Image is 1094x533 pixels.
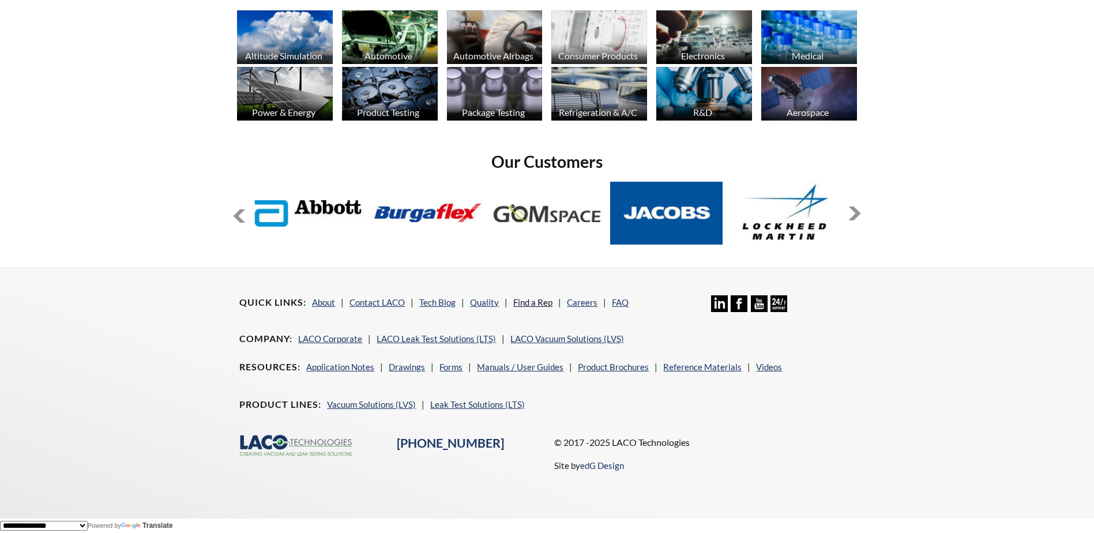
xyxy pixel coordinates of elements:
[761,67,857,123] a: Aerospace
[342,10,438,67] a: Automotive
[342,10,438,64] img: industry_Automotive_670x376.jpg
[237,67,333,123] a: Power & Energy
[235,107,332,118] div: Power & Energy
[770,295,787,312] img: 24/7 Support Icon
[656,10,752,64] img: industry_Electronics_670x376.jpg
[239,361,300,373] h4: Resources
[663,362,742,372] a: Reference Materials
[554,459,624,472] p: Site by
[656,10,752,67] a: Electronics
[237,10,333,64] img: industry_AltitudeSim_670x376.jpg
[237,67,333,121] img: industry_Power-2_670x376.jpg
[470,297,499,307] a: Quality
[342,67,438,121] img: industry_ProductTesting_670x376.jpg
[612,297,629,307] a: FAQ
[656,67,752,123] a: R&D
[445,50,542,61] div: Automotive Airbags
[610,182,723,245] img: Jacobs.jpg
[419,297,456,307] a: Tech Blog
[554,435,855,450] p: © 2017 -2025 LACO Technologies
[761,10,857,64] img: industry_Medical_670x376.jpg
[389,362,425,372] a: Drawings
[239,296,306,309] h4: Quick Links
[730,182,842,245] img: Lockheed-Martin.jpg
[513,297,552,307] a: Find a Rep
[756,362,782,372] a: Videos
[306,362,374,372] a: Application Notes
[439,362,463,372] a: Forms
[761,67,857,121] img: Artboard_1.jpg
[232,151,861,172] h2: Our Customers
[377,333,496,344] a: LACO Leak Test Solutions (LTS)
[327,399,416,410] a: Vacuum Solutions (LVS)
[655,50,751,61] div: Electronics
[121,521,173,530] a: Translate
[760,107,856,118] div: Aerospace
[761,10,857,67] a: Medical
[447,10,543,64] img: industry_Auto-Airbag_670x376.jpg
[550,107,646,118] div: Refrigeration & A/C
[121,523,142,530] img: Google Translate
[447,10,543,67] a: Automotive Airbags
[312,297,335,307] a: About
[447,67,543,123] a: Package Testing
[477,362,563,372] a: Manuals / User Guides
[551,67,647,123] a: Refrigeration & A/C
[445,107,542,118] div: Package Testing
[760,50,856,61] div: Medical
[340,50,437,61] div: Automotive
[430,399,525,410] a: Leak Test Solutions (LTS)
[656,67,752,121] img: industry_R_D_670x376.jpg
[252,182,364,245] img: Abbott-Labs.jpg
[551,10,647,64] img: industry_Consumer_670x376.jpg
[239,399,321,411] h4: Product Lines
[510,333,624,344] a: LACO Vacuum Solutions (LVS)
[397,436,504,451] a: [PHONE_NUMBER]
[551,10,647,67] a: Consumer Products
[580,460,624,471] a: edG Design
[237,10,333,67] a: Altitude Simulation
[447,67,543,121] img: industry_Package_670x376.jpg
[550,50,646,61] div: Consumer Products
[239,333,292,345] h4: Company
[235,50,332,61] div: Altitude Simulation
[567,297,597,307] a: Careers
[371,182,484,245] img: Burgaflex.jpg
[551,67,647,121] img: industry_HVAC_670x376.jpg
[491,182,603,245] img: GOM-Space.jpg
[340,107,437,118] div: Product Testing
[770,303,787,314] a: 24/7 Support
[342,67,438,123] a: Product Testing
[655,107,751,118] div: R&D
[298,333,362,344] a: LACO Corporate
[578,362,649,372] a: Product Brochures
[349,297,405,307] a: Contact LACO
